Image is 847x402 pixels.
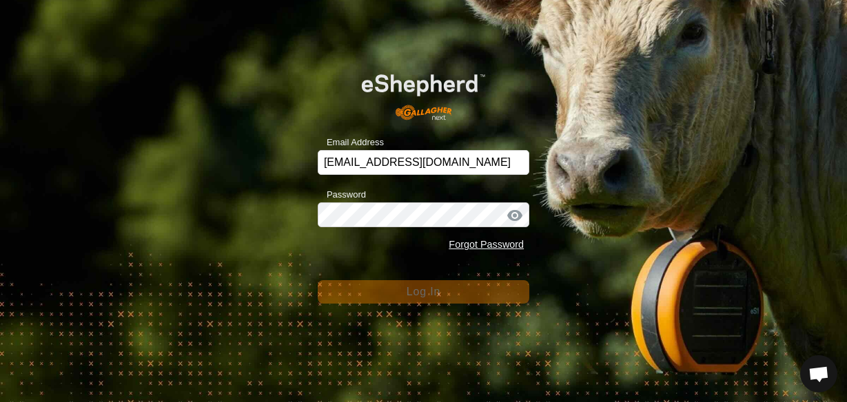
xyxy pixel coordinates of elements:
[318,188,366,202] label: Password
[318,280,529,304] button: Log In
[800,355,837,392] a: Open chat
[339,56,509,129] img: E-shepherd Logo
[449,239,524,250] a: Forgot Password
[407,286,440,297] span: Log In
[318,150,529,175] input: Email Address
[318,136,384,149] label: Email Address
